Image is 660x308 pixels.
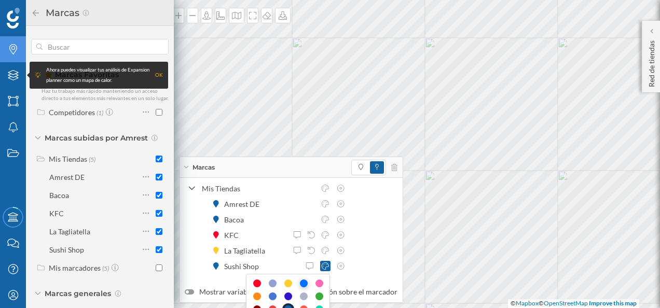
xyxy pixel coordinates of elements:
[647,36,657,87] p: Red de tiendas
[46,65,150,86] div: Ahora puedes visualizar tus análisis de Expansion planner como un mapa de calor.
[45,288,111,299] span: Marcas generales
[224,214,249,225] div: Bacoa
[544,299,588,307] a: OpenStreetMap
[224,261,264,272] div: Sushi Shop
[224,245,270,256] div: La Tagliatella
[89,155,95,163] span: (5)
[49,227,90,236] div: La Tagliatella
[224,199,265,209] div: Amrest DE
[516,299,539,307] a: Mapbox
[202,183,315,194] div: Mis Tiendas
[155,70,163,80] div: OK
[49,191,69,200] div: Bacoa
[49,263,101,272] div: Mis marcadores
[40,5,82,21] h2: Marcas
[49,245,84,254] div: Sushi Shop
[49,209,64,218] div: KFC
[21,7,58,17] span: Soporte
[102,263,109,272] span: (5)
[589,299,637,307] a: Improve this map
[192,163,215,172] span: Marcas
[224,230,244,241] div: KFC
[7,8,20,29] img: Geoblink Logo
[508,299,639,308] div: © ©
[49,173,85,181] div: Amrest DE
[45,133,148,143] span: Marcas subidas por Amrest
[49,108,95,117] div: Competidores
[97,108,103,117] span: (1)
[49,155,87,163] div: Mis Tiendas
[185,287,397,297] label: Mostrar variables internas al pasar el ratón sobre el marcador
